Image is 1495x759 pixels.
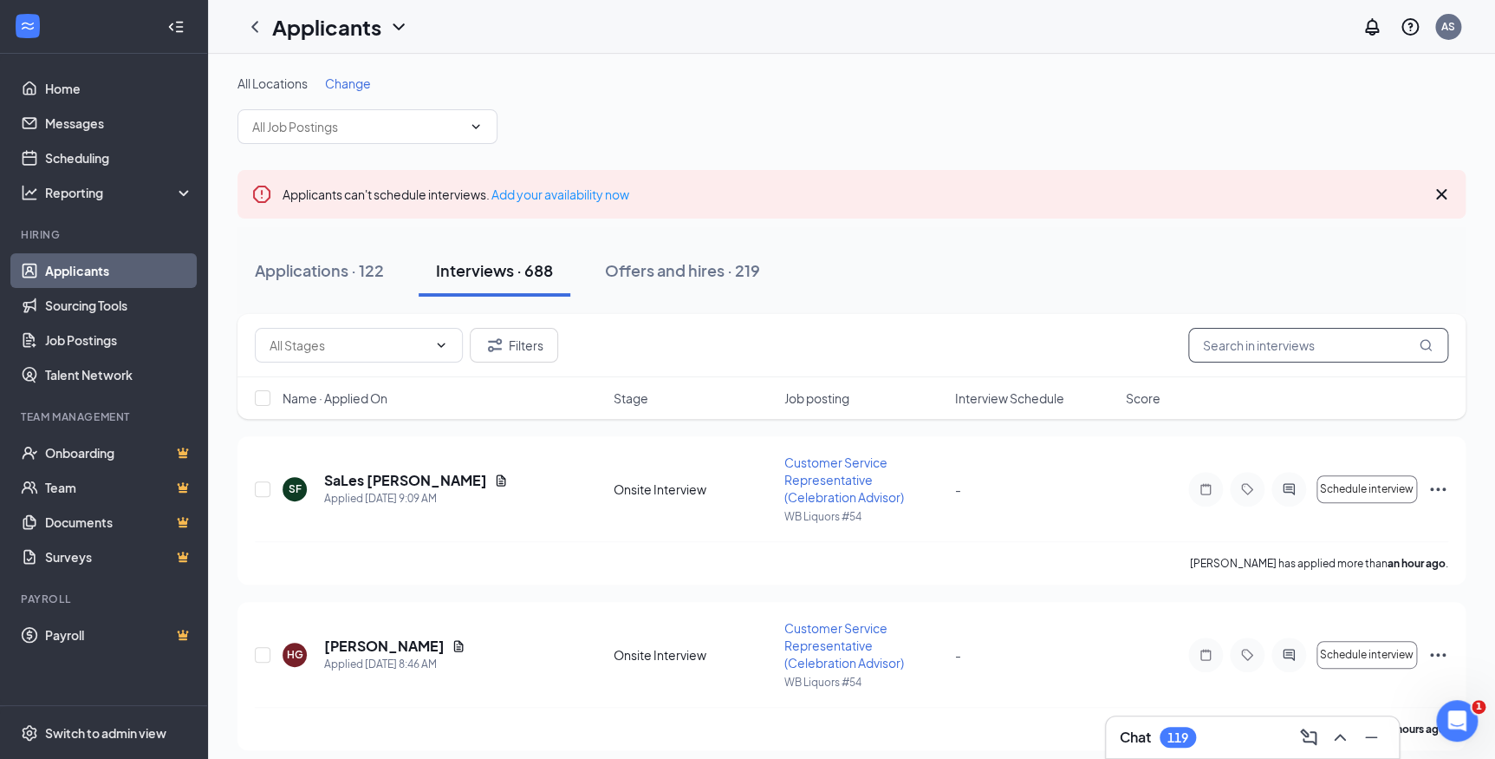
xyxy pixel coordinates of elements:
[19,17,36,35] svg: WorkstreamLogo
[1357,723,1385,751] button: Minimize
[325,75,371,91] span: Change
[1361,727,1381,748] svg: Minimize
[270,336,427,355] input: All Stages
[1237,648,1258,662] svg: Tag
[21,184,38,201] svg: Analysis
[1388,723,1446,736] b: 2 hours ago
[45,357,193,392] a: Talent Network
[21,409,190,424] div: Team Management
[1126,389,1160,407] span: Score
[272,12,381,42] h1: Applicants
[1188,328,1448,363] input: Search in interviews
[1388,557,1446,570] b: an hour ago
[45,71,193,106] a: Home
[1362,16,1382,37] svg: Notifications
[45,540,193,574] a: SurveysCrown
[614,646,774,664] div: Onsite Interview
[1419,338,1433,352] svg: MagnifyingGlass
[388,16,409,37] svg: ChevronDown
[255,259,384,281] div: Applications · 122
[45,253,193,288] a: Applicants
[1320,483,1414,495] span: Schedule interview
[605,259,760,281] div: Offers and hires · 219
[1427,479,1448,500] svg: Ellipses
[244,16,265,37] svg: ChevronLeft
[1298,727,1319,748] svg: ComposeMessage
[45,470,193,505] a: TeamCrown
[45,724,166,742] div: Switch to admin view
[784,675,945,690] p: WB Liquors #54
[283,186,629,202] span: Applicants can't schedule interviews.
[324,471,487,490] h5: SaLes [PERSON_NAME]
[1167,730,1188,745] div: 119
[614,389,648,407] span: Stage
[484,335,505,356] svg: Filter
[614,481,774,498] div: Onsite Interview
[1295,723,1323,751] button: ComposeMessage
[21,724,38,742] svg: Settings
[45,323,193,357] a: Job Postings
[1316,475,1417,503] button: Schedule interview
[1195,482,1216,496] svg: Note
[1120,728,1151,747] h3: Chat
[1329,727,1350,748] svg: ChevronUp
[470,328,558,363] button: Filter Filters
[1441,19,1455,34] div: AS
[251,184,272,205] svg: Error
[784,620,904,671] span: Customer Service Representative (Celebration Advisor)
[469,120,483,134] svg: ChevronDown
[21,592,190,606] div: Payroll
[1326,723,1354,751] button: ChevronUp
[1316,641,1417,669] button: Schedule interview
[45,141,193,175] a: Scheduling
[1436,700,1478,742] iframe: Intercom live chat
[324,656,465,673] div: Applied [DATE] 8:46 AM
[1190,556,1448,571] p: [PERSON_NAME] has applied more than .
[436,259,553,281] div: Interviews · 688
[45,106,193,141] a: Messages
[491,186,629,202] a: Add your availability now
[289,481,302,496] div: SF
[167,18,185,36] svg: Collapse
[494,474,508,487] svg: Document
[1237,482,1258,496] svg: Tag
[784,455,904,505] span: Customer Service Representative (Celebration Advisor)
[955,481,961,497] span: -
[1431,184,1452,205] svg: Cross
[45,618,193,652] a: PayrollCrown
[1278,648,1299,662] svg: ActiveChat
[45,435,193,470] a: OnboardingCrown
[237,75,308,91] span: All Locations
[1278,482,1299,496] svg: ActiveChat
[1472,700,1485,714] span: 1
[287,647,303,662] div: HG
[252,117,462,136] input: All Job Postings
[1195,648,1216,662] svg: Note
[434,338,448,352] svg: ChevronDown
[452,639,465,653] svg: Document
[45,288,193,323] a: Sourcing Tools
[45,184,194,201] div: Reporting
[1400,16,1420,37] svg: QuestionInfo
[324,637,445,656] h5: [PERSON_NAME]
[1320,649,1414,661] span: Schedule interview
[324,490,508,507] div: Applied [DATE] 9:09 AM
[1427,644,1448,665] svg: Ellipses
[21,227,190,242] div: Hiring
[955,647,961,663] span: -
[784,509,945,524] p: WB Liquors #54
[283,389,387,407] span: Name · Applied On
[784,389,849,407] span: Job posting
[955,389,1064,407] span: Interview Schedule
[45,505,193,540] a: DocumentsCrown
